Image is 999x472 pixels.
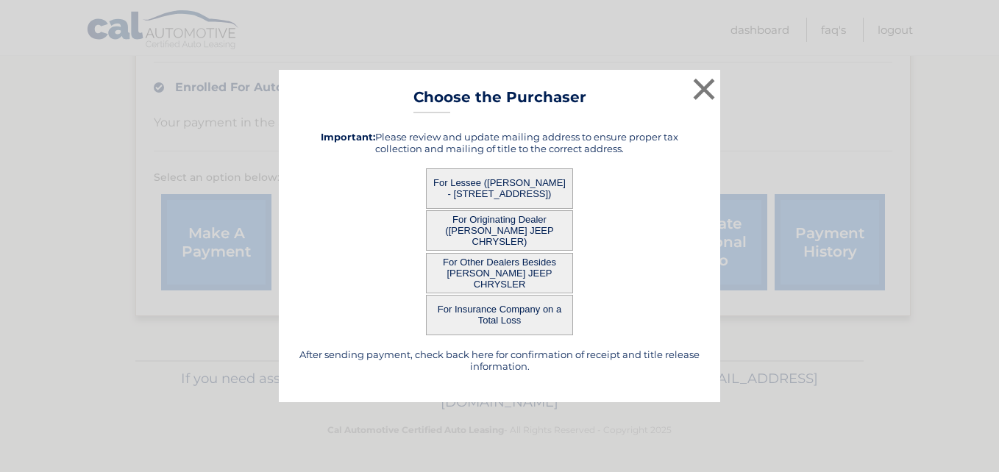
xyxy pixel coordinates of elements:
[297,348,702,372] h5: After sending payment, check back here for confirmation of receipt and title release information.
[689,74,719,104] button: ×
[321,131,375,143] strong: Important:
[426,295,573,335] button: For Insurance Company on a Total Loss
[426,210,573,251] button: For Originating Dealer ([PERSON_NAME] JEEP CHRYSLER)
[297,131,702,154] h5: Please review and update mailing address to ensure proper tax collection and mailing of title to ...
[426,253,573,293] button: For Other Dealers Besides [PERSON_NAME] JEEP CHRYSLER
[426,168,573,209] button: For Lessee ([PERSON_NAME] - [STREET_ADDRESS])
[413,88,586,114] h3: Choose the Purchaser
